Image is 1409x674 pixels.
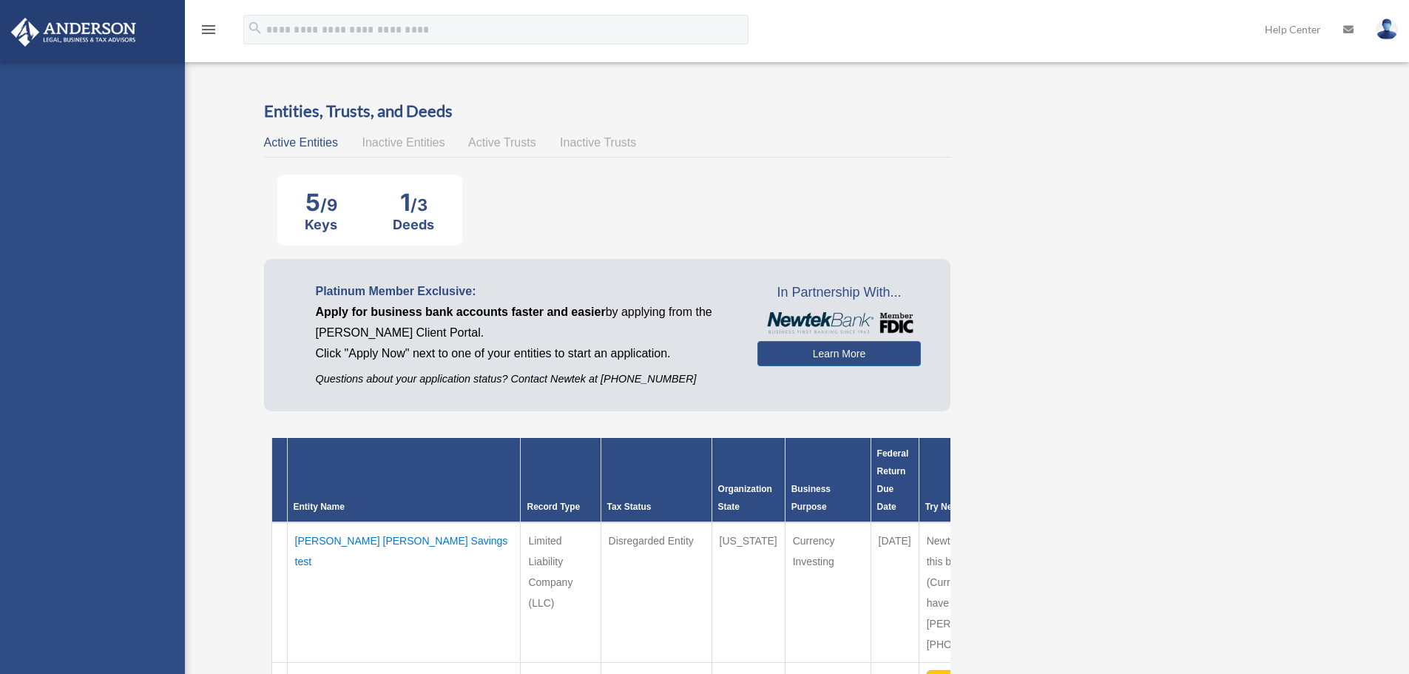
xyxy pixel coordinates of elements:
th: Business Purpose [785,438,871,522]
span: In Partnership With... [757,281,921,305]
td: Disregarded Entity [601,522,712,663]
td: Currency Investing [785,522,871,663]
img: Anderson Advisors Platinum Portal [7,18,141,47]
img: NewtekBankLogoSM.png [765,312,913,334]
td: [PERSON_NAME] [PERSON_NAME] Savings test [287,522,521,663]
span: /9 [320,195,337,215]
p: by applying from the [PERSON_NAME] Client Portal. [316,302,735,343]
div: Try Newtek Bank [925,498,1072,516]
a: Learn More [757,341,921,366]
i: menu [200,21,217,38]
h3: Entities, Trusts, and Deeds [264,100,951,123]
span: Inactive Trusts [560,136,636,149]
td: [DATE] [871,522,919,663]
th: Organization State [712,438,785,522]
div: 1 [393,188,434,217]
p: Questions about your application status? Contact Newtek at [PHONE_NUMBER] [316,370,735,388]
span: Active Entities [264,136,338,149]
a: menu [200,26,217,38]
i: search [247,20,263,36]
div: Deeds [393,217,434,232]
th: Federal Return Due Date [871,438,919,522]
div: Keys [305,217,337,232]
span: Active Trusts [468,136,536,149]
span: /3 [410,195,428,215]
p: Click "Apply Now" next to one of your entities to start an application. [316,343,735,364]
td: Limited Liability Company (LLC) [521,522,601,663]
div: 5 [305,188,337,217]
th: Entity Name [287,438,521,522]
img: User Pic [1376,18,1398,40]
p: Platinum Member Exclusive: [316,281,735,302]
th: Record Type [521,438,601,522]
td: Newtek Bank does not support this business purpose (Currency Investing). If you have questions pl... [919,522,1078,663]
th: Tax Status [601,438,712,522]
span: Apply for business bank accounts faster and easier [316,306,606,318]
span: Inactive Entities [362,136,445,149]
td: [US_STATE] [712,522,785,663]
